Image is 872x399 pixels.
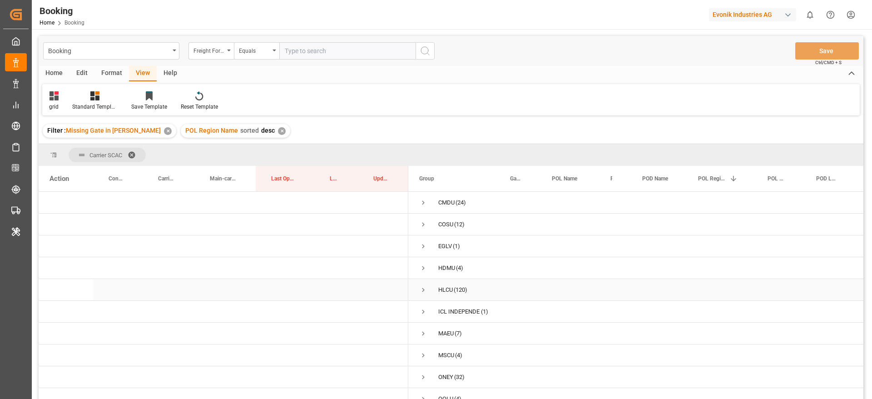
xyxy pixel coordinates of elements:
button: Help Center [820,5,841,25]
button: show 0 new notifications [800,5,820,25]
div: Booking [40,4,84,18]
div: Standard Templates [72,103,118,111]
div: Press SPACE to select this row. [39,279,408,301]
span: desc [261,127,275,134]
span: (4) [456,258,463,279]
div: Press SPACE to select this row. [39,192,408,214]
span: Ctrl/CMD + S [815,59,842,66]
div: Freight Forwarder's Reference No. [193,45,224,55]
span: Filter : [47,127,66,134]
span: sorted [240,127,259,134]
button: search button [416,42,435,60]
span: Last Opened By [330,175,339,182]
span: (12) [454,214,465,235]
button: open menu [188,42,234,60]
span: Last Opened Date [271,175,295,182]
div: ✕ [278,127,286,135]
span: (4) [455,345,462,366]
div: Home [39,66,69,81]
span: POL Region Name [185,127,238,134]
div: Equals [239,45,270,55]
a: Home [40,20,54,26]
span: POD Name [642,175,668,182]
span: Main-carriage No. [210,175,237,182]
span: POL Country [610,175,612,182]
div: Action [50,175,69,183]
button: open menu [43,42,179,60]
div: MSCU [438,345,454,366]
div: EGLV [438,236,452,257]
div: MAEU [438,323,454,344]
div: Press SPACE to select this row. [39,323,408,344]
span: POL Locode [768,175,786,182]
span: Update Last Opened By [373,175,389,182]
div: ONEY [438,367,453,388]
span: Missing Gate in [PERSON_NAME] [66,127,161,134]
span: Gate In POL [510,175,522,182]
div: CMDU [438,192,455,213]
span: POL Name [552,175,577,182]
div: View [129,66,157,81]
div: HDMU [438,258,455,279]
span: POD Locode [816,175,837,182]
button: Evonik Industries AG [709,6,800,23]
span: (1) [481,301,488,322]
span: (1) [453,236,460,257]
div: Press SPACE to select this row. [39,366,408,388]
span: Group [419,175,434,182]
span: Carrier Booking No. [158,175,175,182]
div: Evonik Industries AG [709,8,796,21]
span: POL Region Name [698,175,726,182]
span: (24) [456,192,466,213]
div: Edit [69,66,94,81]
span: (7) [455,323,462,344]
span: (32) [454,367,465,388]
div: ICL INDEPENDENT CONTAINER LINE [STREET_ADDRESS][PERSON_NAME][PERSON_NAME][PERSON_NAME] [438,301,480,322]
div: Press SPACE to select this row. [39,257,408,279]
div: ✕ [164,127,172,135]
div: Save Template [131,103,167,111]
div: grid [49,103,59,111]
div: Press SPACE to select this row. [39,344,408,366]
span: (120) [454,279,467,300]
div: HLCU [438,279,453,300]
span: Carrier SCAC [89,152,122,159]
div: Press SPACE to select this row. [39,214,408,235]
div: Reset Template [181,103,218,111]
span: Container No. [109,175,124,182]
input: Type to search [279,42,416,60]
div: Booking [48,45,169,56]
div: Format [94,66,129,81]
div: Press SPACE to select this row. [39,235,408,257]
button: Save [795,42,859,60]
button: open menu [234,42,279,60]
div: COSU [438,214,453,235]
div: Press SPACE to select this row. [39,301,408,323]
div: Help [157,66,184,81]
